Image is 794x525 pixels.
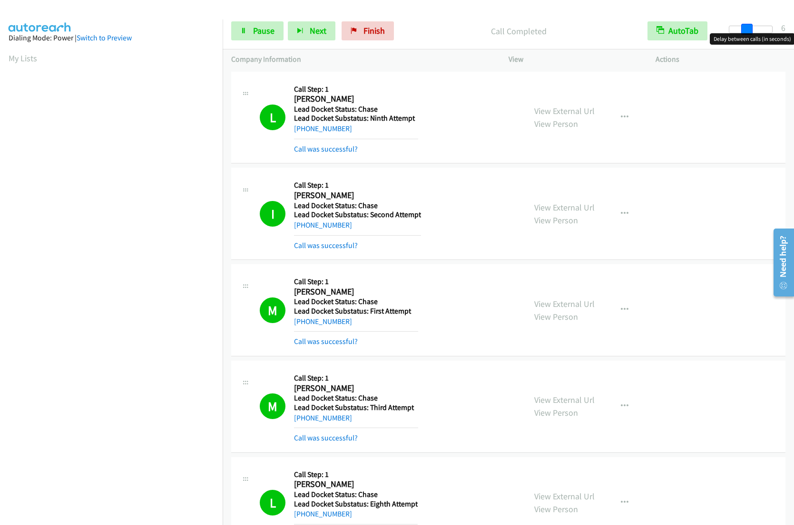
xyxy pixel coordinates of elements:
[294,393,418,403] h5: Lead Docket Status: Chase
[534,202,595,213] a: View External Url
[294,190,418,201] h2: [PERSON_NAME]
[656,54,785,65] p: Actions
[9,32,214,44] div: Dialing Mode: Power |
[509,54,638,65] p: View
[294,181,421,190] h5: Call Step: 1
[534,298,595,309] a: View External Url
[260,201,285,227] h1: I
[294,383,418,394] h2: [PERSON_NAME]
[294,210,421,220] h5: Lead Docket Substatus: Second Attempt
[260,490,285,515] h1: L
[294,470,418,479] h5: Call Step: 1
[534,394,595,405] a: View External Url
[294,306,418,316] h5: Lead Docket Substatus: First Attempt
[534,407,578,418] a: View Person
[231,21,284,40] a: Pause
[534,118,578,129] a: View Person
[294,241,358,250] a: Call was successful?
[294,85,418,94] h5: Call Step: 1
[9,73,223,525] iframe: Dialpad
[294,114,418,123] h5: Lead Docket Substatus: Ninth Attempt
[407,25,630,38] p: Call Completed
[288,21,335,40] button: Next
[534,311,578,322] a: View Person
[260,105,285,130] h1: L
[294,490,418,499] h5: Lead Docket Status: Chase
[294,144,358,153] a: Call was successful?
[294,286,418,297] h2: [PERSON_NAME]
[363,25,385,36] span: Finish
[294,499,418,509] h5: Lead Docket Substatus: Eighth Attempt
[294,373,418,383] h5: Call Step: 1
[294,413,352,422] a: [PHONE_NUMBER]
[294,297,418,306] h5: Lead Docket Status: Chase
[294,479,418,490] h2: [PERSON_NAME]
[294,220,352,229] a: [PHONE_NUMBER]
[231,54,491,65] p: Company Information
[294,509,352,518] a: [PHONE_NUMBER]
[294,403,418,412] h5: Lead Docket Substatus: Third Attempt
[294,277,418,286] h5: Call Step: 1
[260,297,285,323] h1: M
[342,21,394,40] a: Finish
[294,94,418,105] h2: [PERSON_NAME]
[781,21,785,34] div: 6
[294,317,352,326] a: [PHONE_NUMBER]
[534,105,595,116] a: View External Url
[260,393,285,419] h1: M
[294,105,418,114] h5: Lead Docket Status: Chase
[534,215,578,226] a: View Person
[310,25,326,36] span: Next
[294,201,421,210] h5: Lead Docket Status: Chase
[534,491,595,502] a: View External Url
[766,225,794,300] iframe: Resource Center
[294,433,358,442] a: Call was successful?
[294,124,352,133] a: [PHONE_NUMBER]
[77,33,132,42] a: Switch to Preview
[647,21,707,40] button: AutoTab
[9,53,37,64] a: My Lists
[253,25,274,36] span: Pause
[294,337,358,346] a: Call was successful?
[534,504,578,515] a: View Person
